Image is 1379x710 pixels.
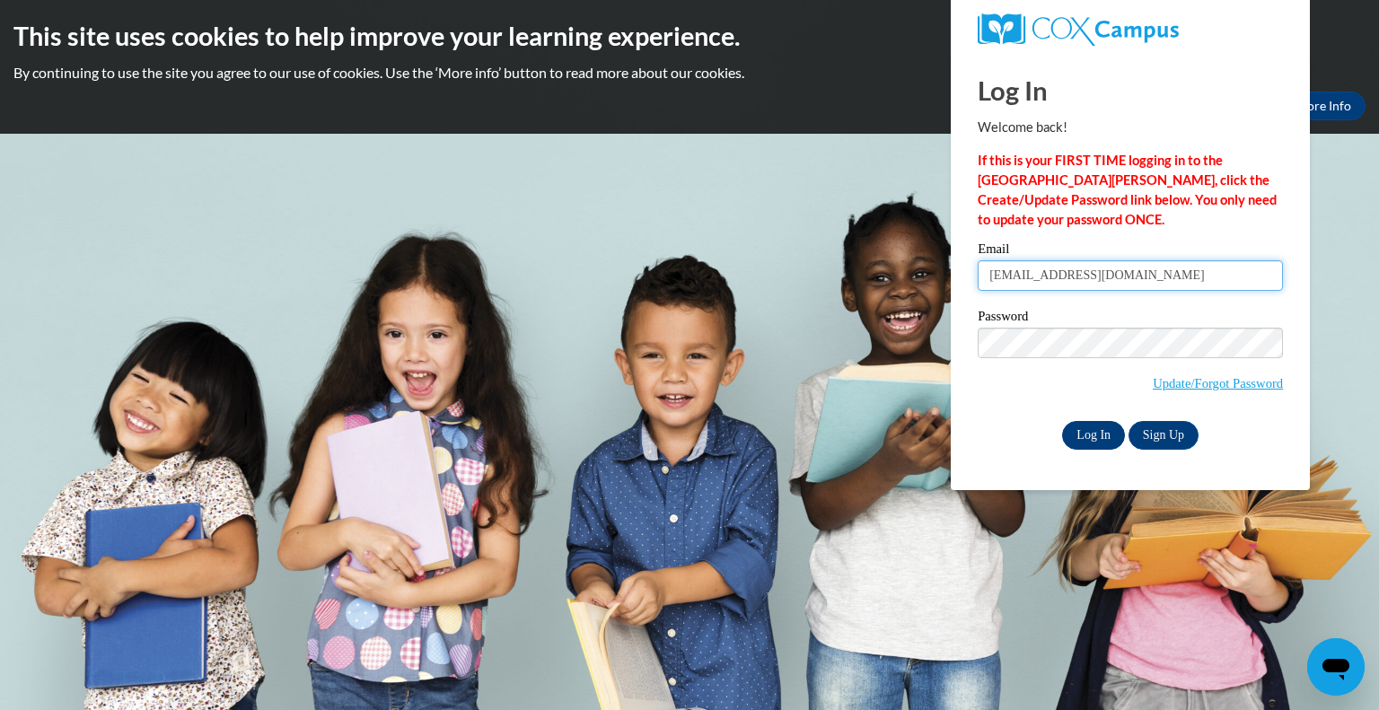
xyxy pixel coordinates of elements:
a: COX Campus [978,13,1283,46]
p: By continuing to use the site you agree to our use of cookies. Use the ‘More info’ button to read... [13,63,1366,83]
h2: This site uses cookies to help improve your learning experience. [13,18,1366,54]
img: COX Campus [978,13,1179,46]
strong: If this is your FIRST TIME logging in to the [GEOGRAPHIC_DATA][PERSON_NAME], click the Create/Upd... [978,153,1277,227]
a: Sign Up [1129,421,1199,450]
input: Log In [1062,421,1125,450]
p: Welcome back! [978,118,1283,137]
iframe: Button to launch messaging window [1307,638,1365,696]
a: Update/Forgot Password [1153,376,1283,390]
label: Email [978,242,1283,260]
h1: Log In [978,72,1283,109]
label: Password [978,310,1283,328]
a: More Info [1281,92,1366,120]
